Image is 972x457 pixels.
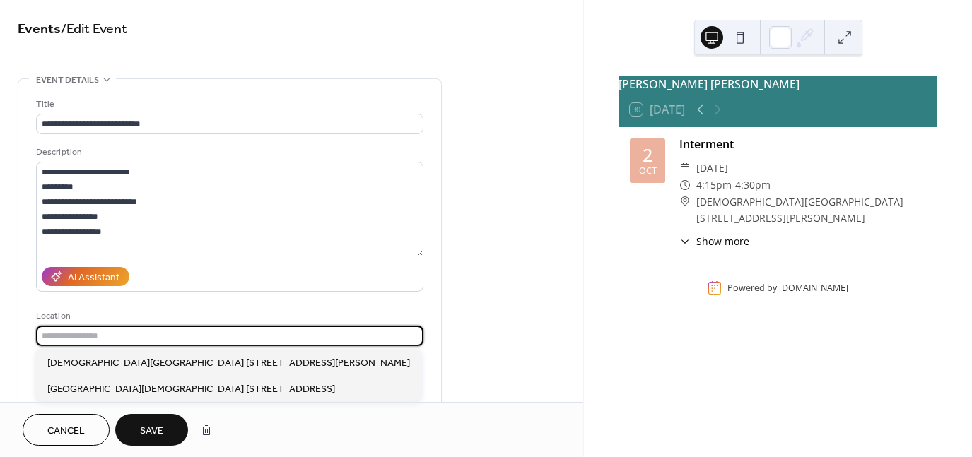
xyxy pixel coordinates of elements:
span: Event details [36,73,99,88]
div: Powered by [727,282,848,294]
button: Save [115,414,188,446]
span: [DATE] [696,160,728,177]
span: 4:30pm [735,177,771,194]
span: / Edit Event [61,16,127,43]
div: Oct [639,167,657,176]
span: 4:15pm [696,177,732,194]
div: Title [36,97,421,112]
div: AI Assistant [68,271,119,285]
button: ​Show more [679,234,749,249]
span: - [732,177,735,194]
span: Cancel [47,424,85,439]
div: Location [36,309,421,324]
div: ​ [679,160,691,177]
span: [DEMOGRAPHIC_DATA][GEOGRAPHIC_DATA] [STREET_ADDRESS][PERSON_NAME] [47,355,410,370]
div: ​ [679,177,691,194]
a: [DOMAIN_NAME] [779,282,848,294]
span: Show more [696,234,749,249]
div: Interment [679,136,926,153]
button: AI Assistant [42,267,129,286]
button: Cancel [23,414,110,446]
span: [GEOGRAPHIC_DATA][DEMOGRAPHIC_DATA] [STREET_ADDRESS] [47,381,335,396]
div: Description [36,145,421,160]
div: [PERSON_NAME] [PERSON_NAME] [619,76,937,93]
div: 2 [643,146,652,164]
span: Save [140,424,163,439]
div: ​ [679,194,691,210]
a: Events [18,16,61,43]
div: ​ [679,234,691,249]
span: [DEMOGRAPHIC_DATA][GEOGRAPHIC_DATA] [STREET_ADDRESS][PERSON_NAME] [696,194,926,227]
